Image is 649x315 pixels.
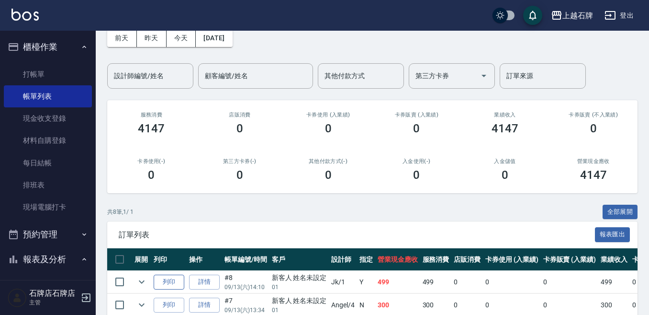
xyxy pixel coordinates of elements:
button: 登出 [601,7,638,24]
button: 報表及分析 [4,247,92,272]
h3: 0 [590,122,597,135]
button: save [523,6,542,25]
a: 材料自購登錄 [4,129,92,152]
h3: 0 [236,168,243,182]
button: 列印 [154,275,184,290]
a: 現金收支登錄 [4,107,92,129]
button: 報表匯出 [595,227,630,242]
button: 櫃檯作業 [4,35,92,59]
th: 客戶 [269,248,329,271]
h3: 4147 [138,122,165,135]
button: 今天 [167,29,196,47]
span: 訂單列表 [119,230,595,240]
button: 昨天 [137,29,167,47]
button: 上越石牌 [547,6,597,25]
h2: 卡券使用(-) [119,158,184,164]
p: 01 [272,283,327,292]
th: 卡券販賣 (入業績) [541,248,599,271]
button: 列印 [154,298,184,313]
th: 卡券使用 (入業績) [483,248,541,271]
th: 展開 [132,248,151,271]
h2: 卡券販賣 (入業績) [384,112,449,118]
h3: 0 [236,122,243,135]
th: 帳單編號/時間 [222,248,269,271]
img: Logo [11,9,39,21]
a: 詳情 [189,298,220,313]
button: 全部展開 [603,205,638,220]
td: 0 [451,271,483,293]
p: 主管 [29,298,78,307]
a: 報表匯出 [595,230,630,239]
th: 指定 [357,248,375,271]
td: 0 [483,271,541,293]
h2: 其他付款方式(-) [295,158,361,164]
h2: 卡券使用 (入業績) [295,112,361,118]
p: 共 8 筆, 1 / 1 [107,208,134,216]
h3: 4147 [492,122,518,135]
img: Person [8,288,27,307]
td: Y [357,271,375,293]
h2: 入金使用(-) [384,158,449,164]
th: 列印 [151,248,187,271]
button: [DATE] [196,29,232,47]
div: 新客人 姓名未設定 [272,273,327,283]
h2: 卡券販賣 (不入業績) [560,112,626,118]
th: 設計師 [329,248,357,271]
h2: 入金儲值 [472,158,538,164]
div: 新客人 姓名未設定 [272,296,327,306]
button: Open [476,68,492,83]
th: 店販消費 [451,248,483,271]
a: 報表目錄 [4,275,92,297]
p: 09/13 (六) 13:34 [224,306,267,315]
button: 前天 [107,29,137,47]
th: 業績收入 [598,248,630,271]
h3: 0 [502,168,508,182]
th: 營業現金應收 [375,248,420,271]
td: 499 [375,271,420,293]
a: 詳情 [189,275,220,290]
p: 01 [272,306,327,315]
td: Jk /1 [329,271,357,293]
h2: 店販消費 [207,112,273,118]
h2: 第三方卡券(-) [207,158,273,164]
a: 打帳單 [4,63,92,85]
td: #8 [222,271,269,293]
h3: 4147 [580,168,607,182]
div: 上越石牌 [562,10,593,22]
td: 499 [598,271,630,293]
h2: 營業現金應收 [560,158,626,164]
h3: 0 [148,168,155,182]
h3: 服務消費 [119,112,184,118]
button: expand row [134,275,149,289]
h3: 0 [325,168,332,182]
a: 排班表 [4,174,92,196]
td: 0 [541,271,599,293]
p: 09/13 (六) 14:10 [224,283,267,292]
h3: 0 [325,122,332,135]
th: 服務消費 [420,248,452,271]
button: 預約管理 [4,222,92,247]
h2: 業績收入 [472,112,538,118]
a: 帳單列表 [4,85,92,107]
button: expand row [134,298,149,312]
th: 操作 [187,248,222,271]
h3: 0 [413,122,420,135]
h3: 0 [413,168,420,182]
a: 每日結帳 [4,152,92,174]
a: 現場電腦打卡 [4,196,92,218]
h5: 石牌店石牌店 [29,289,78,298]
td: 499 [420,271,452,293]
